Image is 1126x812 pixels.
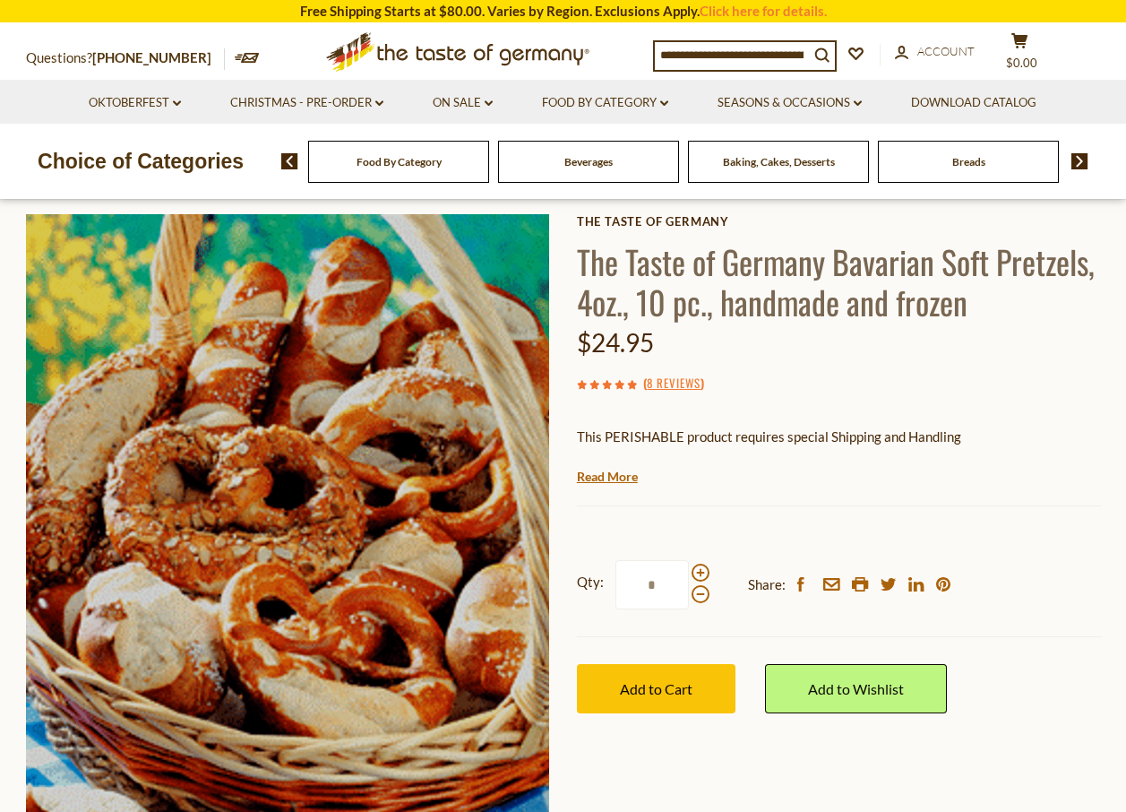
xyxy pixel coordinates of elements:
a: The Taste of Germany [577,214,1101,229]
strong: Qty: [577,571,604,593]
span: $0.00 [1006,56,1037,70]
button: $0.00 [993,32,1047,77]
a: Food By Category [357,155,442,168]
a: Oktoberfest [89,93,181,113]
li: We will ship this product in heat-protective packaging and ice. [594,462,1101,484]
a: Christmas - PRE-ORDER [230,93,383,113]
a: Breads [952,155,985,168]
img: previous arrow [281,153,298,169]
input: Qty: [615,560,689,609]
span: Share: [748,574,786,596]
a: Add to Wishlist [765,664,947,713]
button: Add to Cart [577,664,735,713]
a: Seasons & Occasions [718,93,862,113]
a: Food By Category [542,93,668,113]
a: Account [895,42,975,62]
p: This PERISHABLE product requires special Shipping and Handling [577,426,1101,448]
p: Questions? [26,47,225,70]
span: $24.95 [577,327,654,358]
a: 8 Reviews [647,374,701,393]
span: ( ) [643,374,704,392]
a: Download Catalog [911,93,1036,113]
span: Account [917,44,975,58]
a: Click here for details. [700,3,827,19]
a: [PHONE_NUMBER] [92,49,211,65]
a: Read More [577,468,638,486]
img: next arrow [1071,153,1088,169]
h1: The Taste of Germany Bavarian Soft Pretzels, 4oz., 10 pc., handmade and frozen [577,241,1101,322]
span: Add to Cart [620,680,692,697]
a: Baking, Cakes, Desserts [723,155,835,168]
a: Beverages [564,155,613,168]
a: On Sale [433,93,493,113]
